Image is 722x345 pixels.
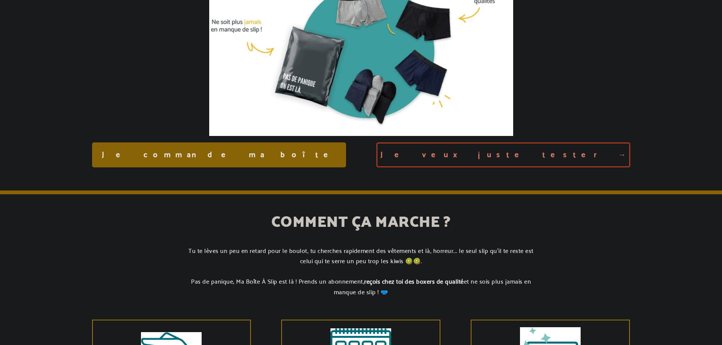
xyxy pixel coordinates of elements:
div: module container [77,246,645,297]
div: column [77,212,645,297]
div: column [361,142,645,167]
div: module container [77,212,645,245]
div: module container [361,142,645,167]
a: Je commande ma boîte [92,142,346,167]
strong: reçois chez toi des boxers de qualité [364,278,464,285]
div: module container [77,142,361,167]
span: COMMENT ÇA MARCHE ? [271,212,451,231]
p: Tu te lèves un peu en retard pour le boulot, tu cherches rapidement des vêtements et là, horreur.... [182,246,540,297]
div: column [77,142,361,167]
a: Je veux juste tester → [376,142,630,167]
